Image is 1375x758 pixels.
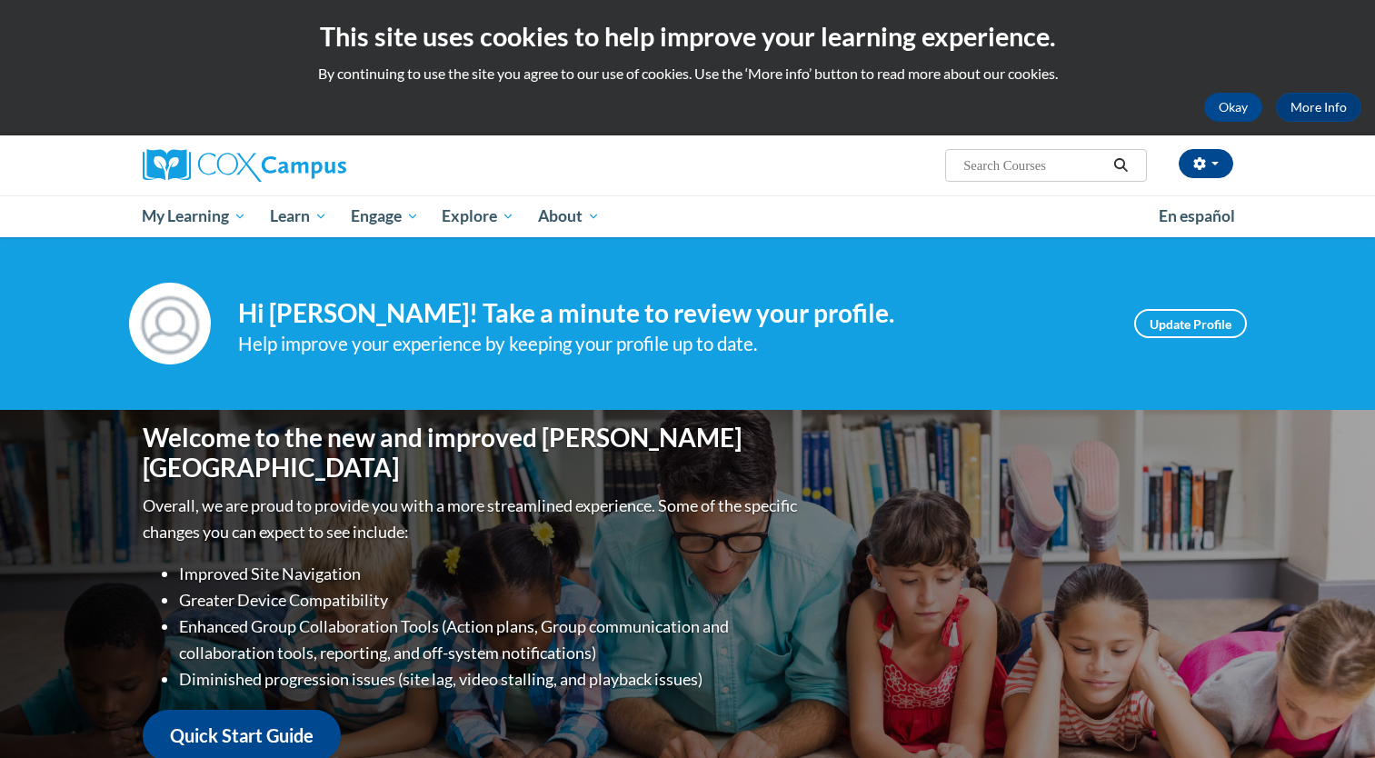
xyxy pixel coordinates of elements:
a: About [526,195,612,237]
a: En español [1147,197,1247,235]
a: Learn [258,195,339,237]
div: Main menu [115,195,1260,237]
h4: Hi [PERSON_NAME]! Take a minute to review your profile. [238,298,1107,329]
span: My Learning [142,205,246,227]
a: Cox Campus [143,149,488,182]
img: Profile Image [129,283,211,364]
a: Explore [430,195,526,237]
a: Update Profile [1134,309,1247,338]
a: My Learning [131,195,259,237]
p: Overall, we are proud to provide you with a more streamlined experience. Some of the specific cha... [143,493,802,545]
p: By continuing to use the site you agree to our use of cookies. Use the ‘More info’ button to read... [14,64,1361,84]
h2: This site uses cookies to help improve your learning experience. [14,18,1361,55]
span: Engage [351,205,419,227]
li: Enhanced Group Collaboration Tools (Action plans, Group communication and collaboration tools, re... [179,613,802,666]
span: About [538,205,600,227]
span: Learn [270,205,327,227]
span: En español [1159,206,1235,225]
span: Explore [442,205,514,227]
li: Improved Site Navigation [179,561,802,587]
button: Account Settings [1179,149,1233,178]
li: Greater Device Compatibility [179,587,802,613]
button: Okay [1204,93,1262,122]
img: Cox Campus [143,149,346,182]
a: Engage [339,195,431,237]
h1: Welcome to the new and improved [PERSON_NAME][GEOGRAPHIC_DATA] [143,423,802,484]
button: Search [1107,155,1134,176]
iframe: Button to launch messaging window [1302,685,1360,743]
li: Diminished progression issues (site lag, video stalling, and playback issues) [179,666,802,693]
input: Search Courses [962,155,1107,176]
a: More Info [1276,93,1361,122]
div: Help improve your experience by keeping your profile up to date. [238,329,1107,359]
